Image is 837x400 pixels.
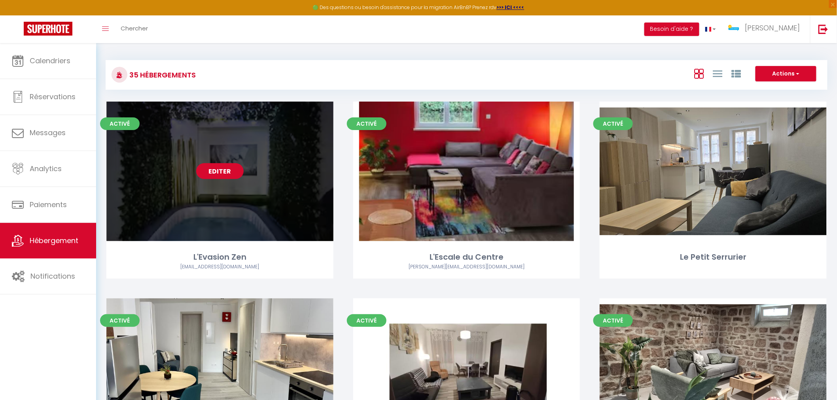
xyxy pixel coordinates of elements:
a: ... [PERSON_NAME] [722,15,810,43]
span: Activé [347,117,386,130]
div: L'Escale du Centre [353,251,580,263]
span: Réservations [30,92,76,102]
a: Editer [196,163,244,179]
span: Activé [593,117,633,130]
a: Chercher [115,15,154,43]
button: Actions [756,66,816,82]
div: Airbnb [353,263,580,271]
span: Activé [100,117,140,130]
span: Chercher [121,24,148,32]
div: L'Evasion Zen [106,251,333,263]
span: Analytics [30,164,62,174]
span: [PERSON_NAME] [745,23,800,33]
span: Activé [593,314,633,327]
a: Vue en Box [694,67,704,80]
span: Hébergement [30,236,78,245]
h3: 35 Hébergements [127,66,196,84]
img: Super Booking [24,22,72,36]
span: Notifications [30,271,75,281]
span: Paiements [30,200,67,209]
div: Airbnb [106,263,333,271]
img: ... [728,23,740,34]
img: logout [818,24,828,34]
span: Messages [30,128,66,138]
span: Activé [347,314,386,327]
a: >>> ICI <<<< [497,4,525,11]
span: Calendriers [30,56,70,66]
button: Besoin d'aide ? [644,23,699,36]
a: Vue en Liste [713,67,722,80]
span: Activé [100,314,140,327]
div: Le Petit Serrurier [600,251,827,263]
a: Vue par Groupe [731,67,741,80]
